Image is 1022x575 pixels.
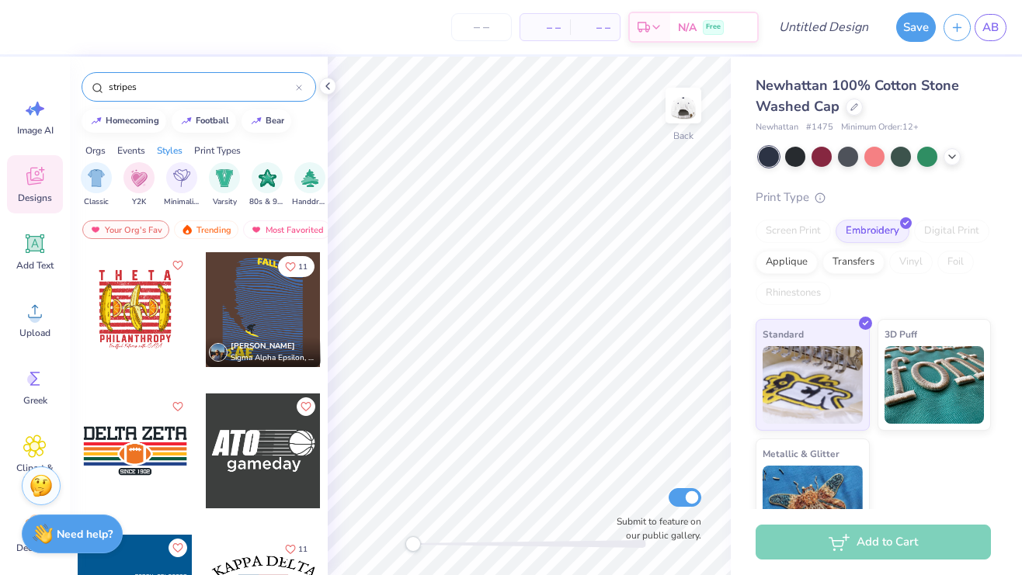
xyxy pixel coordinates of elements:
[169,256,187,275] button: Like
[937,251,974,274] div: Foil
[157,144,182,158] div: Styles
[196,116,229,125] div: football
[914,220,989,243] div: Digital Print
[250,116,262,126] img: trend_line.gif
[301,169,318,187] img: Handdrawn Image
[673,129,693,143] div: Back
[216,169,234,187] img: Varsity Image
[242,109,291,133] button: bear
[763,326,804,342] span: Standard
[123,162,155,208] div: filter for Y2K
[169,397,187,416] button: Like
[756,251,818,274] div: Applique
[16,542,54,554] span: Decorate
[250,224,262,235] img: most_fav.gif
[292,162,328,208] div: filter for Handdrawn
[164,196,200,208] span: Minimalist
[169,539,187,557] button: Like
[181,224,193,235] img: trending.gif
[841,121,919,134] span: Minimum Order: 12 +
[243,220,331,239] div: Most Favorited
[209,162,240,208] div: filter for Varsity
[57,527,113,542] strong: Need help?
[164,162,200,208] div: filter for Minimalist
[249,162,285,208] div: filter for 80s & 90s
[756,220,831,243] div: Screen Print
[106,116,159,125] div: homecoming
[231,341,295,352] span: [PERSON_NAME]
[82,220,169,239] div: Your Org's Fav
[174,220,238,239] div: Trending
[896,12,936,42] button: Save
[107,79,296,95] input: Try "Alpha"
[405,536,421,552] div: Accessibility label
[297,397,315,416] button: Like
[19,327,50,339] span: Upload
[756,121,798,134] span: Newhattan
[90,116,103,126] img: trend_line.gif
[292,196,328,208] span: Handdrawn
[85,144,106,158] div: Orgs
[266,116,284,125] div: bear
[84,196,109,208] span: Classic
[130,169,148,187] img: Y2K Image
[668,90,699,121] img: Back
[81,162,112,208] div: filter for Classic
[172,109,236,133] button: football
[763,445,839,462] span: Metallic & Glitter
[292,162,328,208] button: filter button
[763,466,863,543] img: Metallic & Glitter
[608,514,701,542] label: Submit to feature on our public gallery.
[298,263,308,271] span: 11
[82,109,166,133] button: homecoming
[278,256,315,277] button: Like
[975,14,1006,41] a: AB
[18,192,52,204] span: Designs
[451,13,512,41] input: – –
[209,162,240,208] button: filter button
[678,19,697,36] span: N/A
[806,121,833,134] span: # 1475
[756,76,959,116] span: Newhattan 100% Cotton Stone Washed Cap
[278,539,315,559] button: Like
[231,352,315,364] span: Sigma Alpha Epsilon, [GEOGRAPHIC_DATA][US_STATE]
[822,251,885,274] div: Transfers
[885,326,917,342] span: 3D Puff
[180,116,193,126] img: trend_line.gif
[579,19,610,36] span: – –
[530,19,561,36] span: – –
[756,189,991,206] div: Print Type
[766,12,881,43] input: Untitled Design
[298,546,308,553] span: 11
[889,251,933,274] div: Vinyl
[117,144,145,158] div: Events
[836,220,909,243] div: Embroidery
[88,169,106,187] img: Classic Image
[164,162,200,208] button: filter button
[123,162,155,208] button: filter button
[756,282,831,305] div: Rhinestones
[81,162,112,208] button: filter button
[249,196,285,208] span: 80s & 90s
[249,162,285,208] button: filter button
[706,22,721,33] span: Free
[259,169,276,187] img: 80s & 90s Image
[173,169,190,187] img: Minimalist Image
[982,19,999,36] span: AB
[9,462,61,487] span: Clipart & logos
[885,346,985,424] img: 3D Puff
[89,224,102,235] img: most_fav.gif
[763,346,863,424] img: Standard
[17,124,54,137] span: Image AI
[194,144,241,158] div: Print Types
[23,394,47,407] span: Greek
[16,259,54,272] span: Add Text
[213,196,237,208] span: Varsity
[132,196,146,208] span: Y2K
